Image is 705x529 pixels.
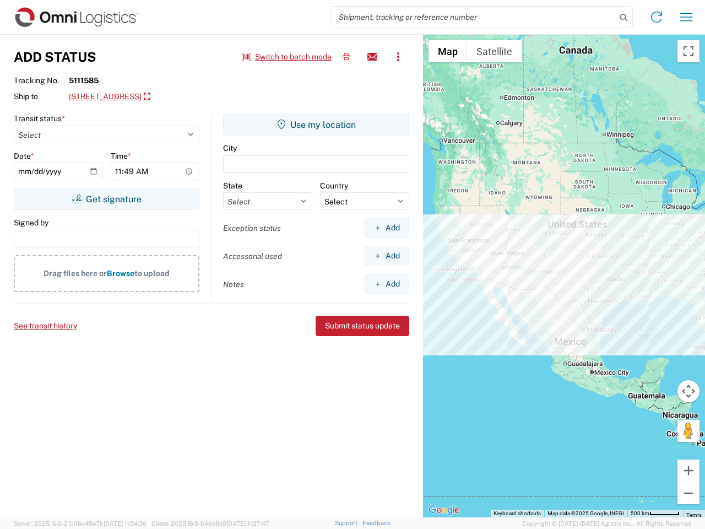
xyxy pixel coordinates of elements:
button: Map Scale: 500 km per 51 pixels [627,510,683,517]
a: Feedback [362,520,391,526]
h3: Add Status [14,49,96,65]
label: Country [320,181,348,191]
label: City [223,143,237,153]
label: State [223,181,242,191]
span: Ship to [14,91,69,101]
button: Get signature [14,188,199,210]
span: Browse [107,269,134,278]
a: [STREET_ADDRESS] [69,88,150,106]
button: Add [365,218,409,238]
button: Show street map [429,40,467,62]
button: Toggle fullscreen view [677,40,699,62]
a: Terms [686,512,702,518]
label: Notes [223,279,244,289]
a: Open this area in Google Maps (opens a new window) [426,503,462,517]
label: Transit status [14,114,65,123]
button: Map camera controls [677,380,699,402]
label: Time [111,151,131,161]
input: Shipment, tracking or reference number [330,7,616,28]
label: Exception status [223,223,281,233]
button: Add [365,274,409,294]
button: Add [365,246,409,266]
button: Drag Pegman onto the map to open Street View [677,420,699,442]
strong: 5111585 [69,75,99,85]
button: Show satellite imagery [467,40,522,62]
span: 500 km [631,510,649,516]
button: See transit history [14,317,77,335]
button: Use my location [223,114,409,136]
span: [DATE] 11:54:36 [104,520,147,527]
label: Date [14,151,34,161]
span: Copyright © [DATE]-[DATE] Agistix Inc., All Rights Reserved [522,519,692,528]
button: Submit status update [316,316,409,336]
span: to upload [134,269,170,278]
label: Accessorial used [223,251,282,261]
span: [DATE] 11:37:47 [226,520,269,527]
a: Support [335,520,362,526]
span: Server: 2025.16.0-21b0bc45e7b [13,520,147,527]
span: Drag files here or [44,269,107,278]
label: Signed by [14,218,48,228]
span: Map data ©2025 Google, INEGI [547,510,624,516]
button: Zoom in [677,460,699,482]
img: Google [426,503,462,517]
button: Keyboard shortcuts [493,510,541,517]
button: Switch to batch mode [242,48,332,66]
span: Client: 2025.16.0-b4dc8a9 [151,520,269,527]
button: Zoom out [677,482,699,504]
span: Tracking No. [14,75,69,85]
